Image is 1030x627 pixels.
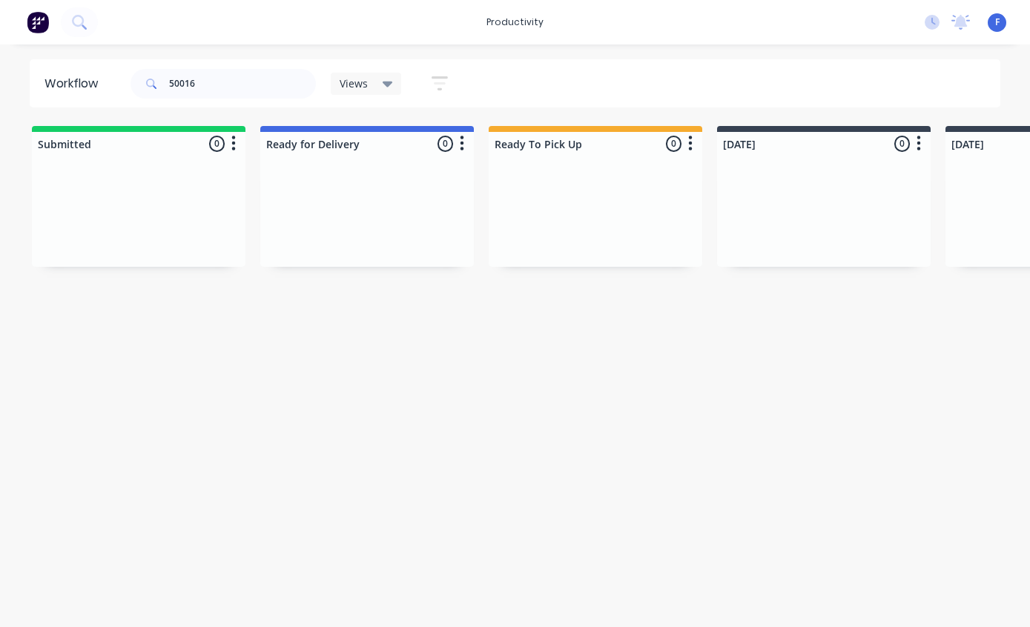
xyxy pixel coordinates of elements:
[340,76,368,91] span: Views
[479,11,551,33] div: productivity
[169,69,316,99] input: Search for orders...
[995,16,1000,29] span: F
[44,75,105,93] div: Workflow
[27,11,49,33] img: Factory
